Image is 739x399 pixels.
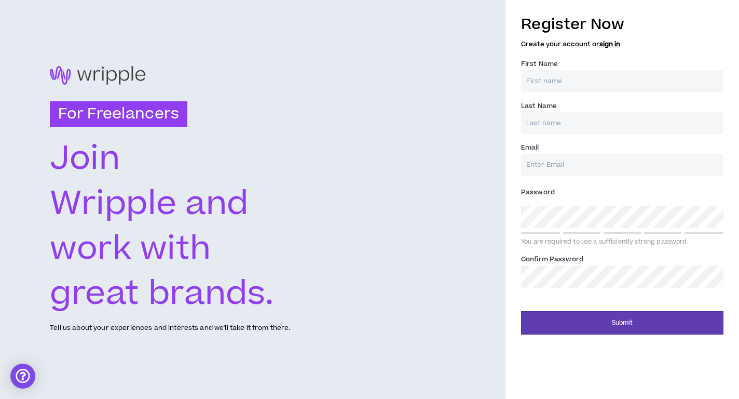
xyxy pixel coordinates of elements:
div: You are required to use a sufficiently strong password. [521,238,723,246]
span: Password [521,188,555,197]
p: Tell us about your experiences and interests and we'll take it from there. [50,323,290,333]
label: Confirm Password [521,251,583,268]
h5: Create your account or [521,41,723,48]
text: work with [50,226,212,273]
label: Last Name [521,98,557,114]
input: Last name [521,112,723,134]
button: Submit [521,311,723,335]
input: First name [521,70,723,92]
text: Wripple and [50,181,249,228]
h3: Register Now [521,14,723,35]
a: sign in [599,39,620,49]
label: Email [521,139,539,156]
text: great brands. [50,271,274,318]
input: Enter Email [521,154,723,176]
label: First Name [521,56,558,72]
div: Open Intercom Messenger [10,364,35,389]
text: Join [50,136,120,182]
h3: For Freelancers [50,101,187,127]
